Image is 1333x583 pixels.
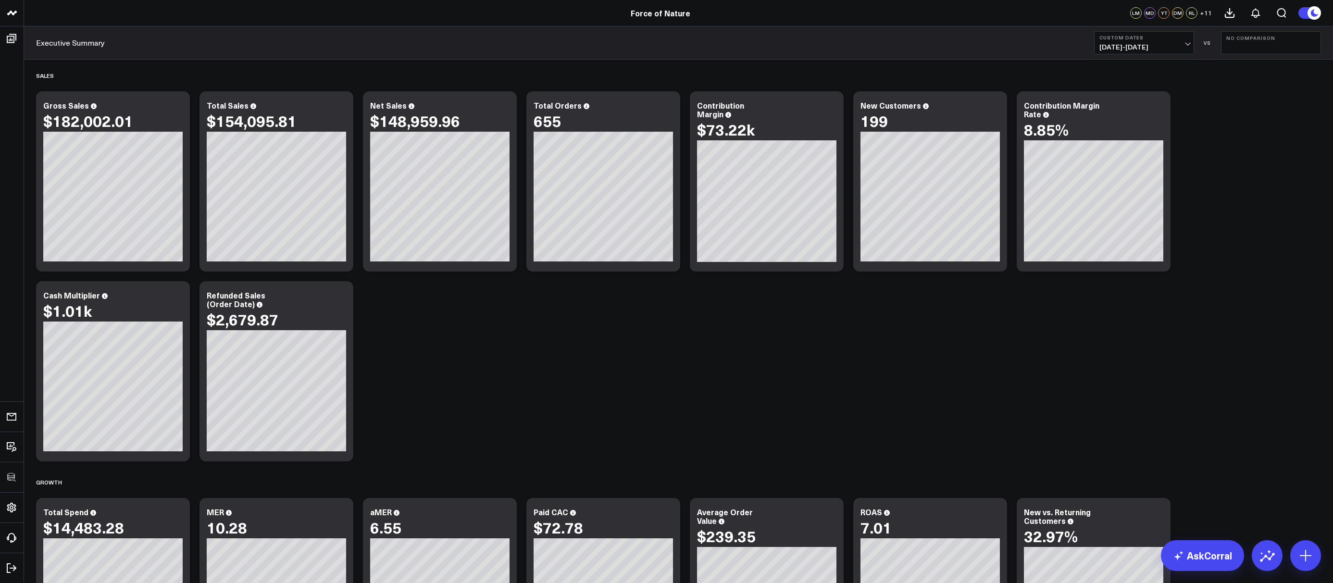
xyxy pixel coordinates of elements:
a: AskCorral [1161,540,1244,571]
div: ROAS [860,507,882,517]
div: Net Sales [370,100,407,111]
div: YT [1158,7,1170,19]
b: No Comparison [1226,35,1316,41]
div: Gross Sales [43,100,89,111]
a: Force of Nature [631,8,690,18]
div: $2,679.87 [207,310,278,328]
div: $154,095.81 [207,112,297,129]
div: Growth [36,471,62,493]
b: Custom Dates [1099,35,1189,40]
div: Refunded Sales (Order Date) [207,290,265,309]
span: [DATE] - [DATE] [1099,43,1189,51]
div: Total Orders [534,100,582,111]
div: $239.35 [697,527,756,545]
div: 32.97% [1024,527,1078,545]
div: RL [1186,7,1197,19]
div: Average Order Value [697,507,753,526]
div: New Customers [860,100,921,111]
div: LM [1130,7,1142,19]
button: No Comparison [1221,31,1321,54]
div: 6.55 [370,519,401,536]
div: $14,483.28 [43,519,124,536]
div: 655 [534,112,561,129]
div: 199 [860,112,888,129]
div: MER [207,507,224,517]
div: $72.78 [534,519,583,536]
span: + 11 [1200,10,1212,16]
div: Total Sales [207,100,249,111]
div: Total Spend [43,507,88,517]
div: $148,959.96 [370,112,460,129]
div: Sales [36,64,54,87]
div: $182,002.01 [43,112,133,129]
div: $73.22k [697,121,755,138]
div: VS [1199,40,1216,46]
div: Paid CAC [534,507,568,517]
button: +11 [1200,7,1212,19]
div: DM [1172,7,1184,19]
div: $1.01k [43,302,92,319]
div: MD [1144,7,1156,19]
div: Cash Multiplier [43,290,100,300]
button: Custom Dates[DATE]-[DATE] [1094,31,1194,54]
div: Contribution Margin Rate [1024,100,1099,119]
div: New vs. Returning Customers [1024,507,1091,526]
div: 7.01 [860,519,892,536]
div: aMER [370,507,392,517]
div: Contribution Margin [697,100,744,119]
a: Executive Summary [36,37,105,48]
div: 8.85% [1024,121,1069,138]
div: 10.28 [207,519,247,536]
